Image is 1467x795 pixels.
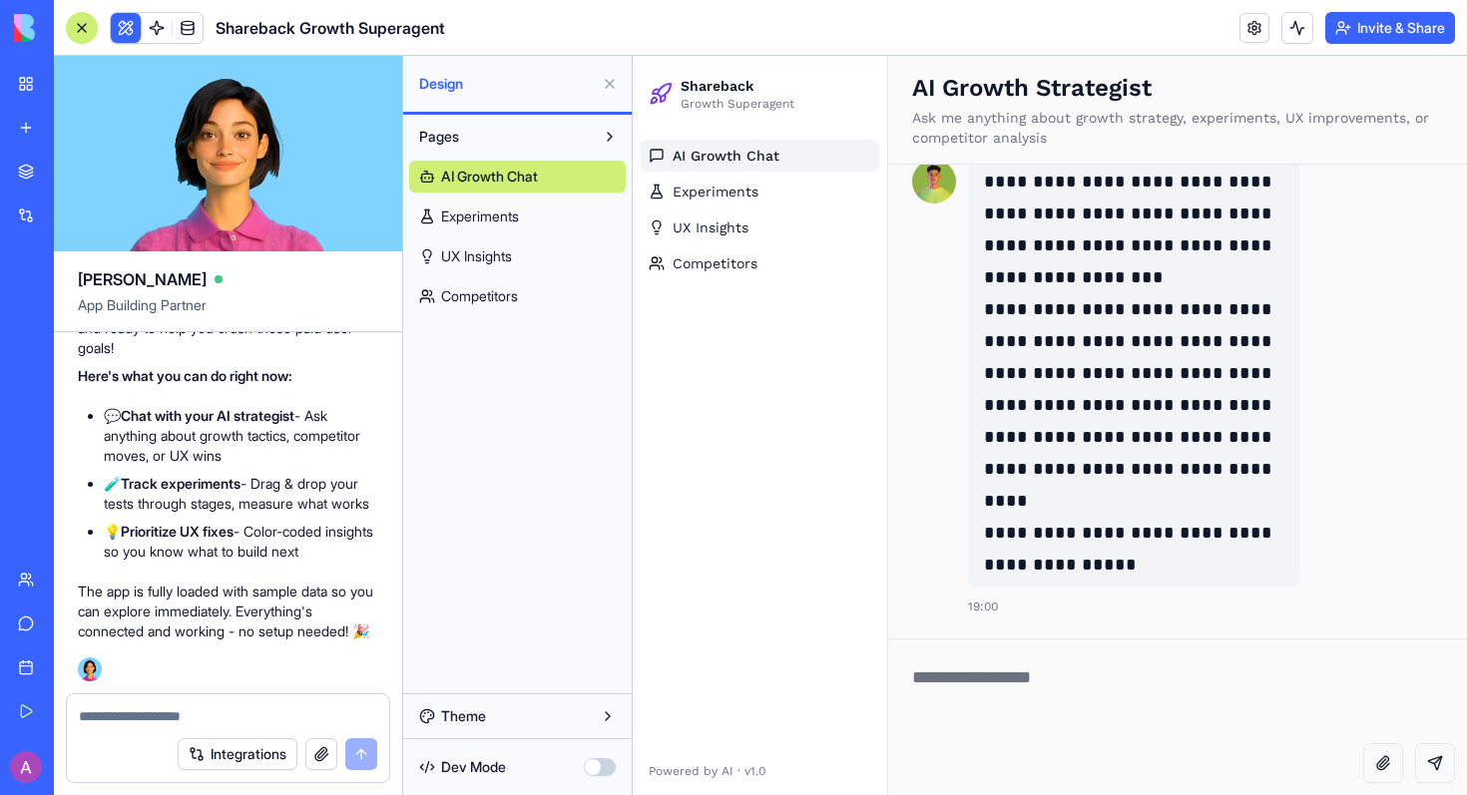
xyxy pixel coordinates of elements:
[78,582,378,641] p: The app is fully loaded with sample data so you can explore immediately. Everything's connected a...
[441,206,519,226] span: Experiments
[104,474,378,514] li: 🧪 - Drag & drop your tests through stages, measure what works
[40,126,126,146] span: Experiments
[279,16,810,48] h1: AI Growth Strategist
[48,40,162,56] span: Growth Superagent
[279,52,810,92] p: Ask me anything about growth strategy, experiments, UX improvements, or competitor analysis
[8,699,246,731] div: Powered by AI · v1.0
[8,156,246,188] a: UX Insights
[40,162,116,182] span: UX Insights
[8,120,246,152] a: Experiments
[8,192,246,223] a: Competitors
[409,700,626,732] button: Theme
[121,475,241,492] strong: Track experiments
[78,657,102,681] img: Ella_00000_wcx2te.png
[40,90,147,110] span: AI Growth Chat
[441,286,518,306] span: Competitors
[1325,12,1455,44] button: Invite & Share
[48,20,162,40] span: Shareback
[8,84,246,116] a: AI Growth Chat
[409,161,626,193] a: AI Growth Chat
[409,240,626,272] a: UX Insights
[441,167,538,187] span: AI Growth Chat
[10,751,42,783] img: ACg8ocLBV0Rz2CokkFTAavQaloGZzX4Bp3bX4J2qU1FyK_A9uqgztA=s96-c
[78,367,292,384] strong: Here's what you can do right now:
[419,127,459,147] span: Pages
[441,246,512,266] span: UX Insights
[409,280,626,312] a: Competitors
[409,200,626,232] a: Experiments
[409,121,594,153] button: Pages
[419,74,594,94] span: Design
[14,14,138,42] img: logo
[178,738,297,770] button: Integrations
[40,198,125,217] span: Competitors
[78,267,207,291] span: [PERSON_NAME]
[121,407,294,424] strong: Chat with your AI strategist
[104,406,378,466] li: 💬 - Ask anything about growth tactics, competitor moves, or UX wins
[441,757,506,777] span: Dev Mode
[78,295,378,331] span: App Building Partner
[216,16,445,40] span: Shareback Growth Superagent
[279,104,323,148] img: Leo_image.png
[335,543,365,559] span: 19:00
[121,523,234,540] strong: Prioritize UX fixes
[104,522,378,562] li: 💡 - Color-coded insights so you know what to build next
